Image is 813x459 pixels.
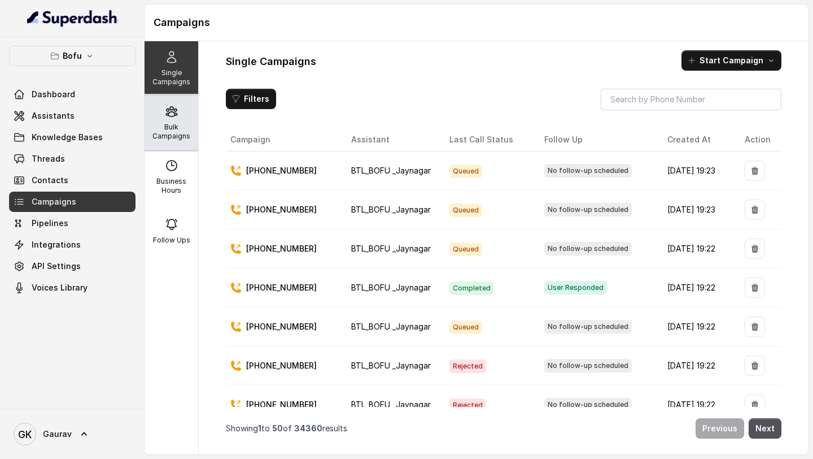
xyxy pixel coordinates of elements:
[351,361,431,370] span: BTL_BOFU _Jaynagar
[246,399,317,410] p: [PHONE_NUMBER]
[32,261,81,272] span: API Settings
[246,204,317,215] p: [PHONE_NUMBER]
[149,123,194,141] p: Bulk Campaigns
[32,132,103,143] span: Knowledge Bases
[449,360,486,373] span: Rejected
[32,153,65,164] span: Threads
[154,14,799,32] h1: Campaigns
[9,278,135,298] a: Voices Library
[32,175,68,186] span: Contacts
[18,428,32,440] text: GK
[149,177,194,195] p: Business Hours
[351,205,431,214] span: BTL_BOFU _Jaynagar
[658,269,736,308] td: [DATE] 19:22
[696,418,744,439] button: Previous
[226,412,781,445] nav: Pagination
[153,236,190,245] p: Follow Ups
[226,89,276,109] button: Filters
[32,196,76,207] span: Campaigns
[246,243,317,254] p: [PHONE_NUMBER]
[749,418,781,439] button: Next
[449,282,494,295] span: Completed
[246,282,317,293] p: [PHONE_NUMBER]
[351,400,431,409] span: BTL_BOFU _Jaynagar
[63,49,82,63] p: Bofu
[9,256,135,276] a: API Settings
[658,308,736,347] td: [DATE] 19:22
[32,282,88,293] span: Voices Library
[246,360,317,371] p: [PHONE_NUMBER]
[342,128,440,151] th: Assistant
[9,418,135,450] a: Gaurav
[226,128,342,151] th: Campaign
[544,320,632,334] span: No follow-up scheduled
[258,423,261,433] span: 1
[9,84,135,105] a: Dashboard
[544,359,632,373] span: No follow-up scheduled
[658,229,736,269] td: [DATE] 19:22
[272,423,283,433] span: 50
[226,423,347,434] p: Showing to of results
[32,89,75,100] span: Dashboard
[32,239,81,250] span: Integrations
[544,203,632,216] span: No follow-up scheduled
[9,46,135,66] button: Bofu
[294,423,322,433] span: 34360
[32,110,75,122] span: Assistants
[544,398,632,412] span: No follow-up scheduled
[226,53,316,71] h1: Single Campaigns
[351,283,431,292] span: BTL_BOFU _Jaynagar
[9,127,135,148] a: Knowledge Bases
[544,164,632,177] span: No follow-up scheduled
[351,322,431,331] span: BTL_BOFU _Jaynagar
[9,235,135,255] a: Integrations
[658,128,736,151] th: Created At
[9,149,135,169] a: Threads
[544,281,607,295] span: User Responded
[449,243,482,256] span: Queued
[246,165,317,176] p: [PHONE_NUMBER]
[9,213,135,233] a: Pipelines
[601,89,781,110] input: Search by Phone Number
[681,50,781,71] button: Start Campaign
[544,242,632,256] span: No follow-up scheduled
[658,347,736,386] td: [DATE] 19:22
[658,151,736,190] td: [DATE] 19:23
[43,428,72,440] span: Gaurav
[32,218,68,229] span: Pipelines
[658,190,736,229] td: [DATE] 19:23
[658,386,736,425] td: [DATE] 19:22
[27,9,118,27] img: light.svg
[535,128,658,151] th: Follow Up
[9,192,135,212] a: Campaigns
[9,106,135,126] a: Assistants
[449,399,486,412] span: Rejected
[149,68,194,86] p: Single Campaigns
[736,128,781,151] th: Action
[449,321,482,334] span: Queued
[440,128,535,151] th: Last Call Status
[9,170,135,190] a: Contacts
[246,321,317,332] p: [PHONE_NUMBER]
[351,244,431,253] span: BTL_BOFU _Jaynagar
[449,203,482,217] span: Queued
[351,166,431,175] span: BTL_BOFU _Jaynagar
[449,164,482,178] span: Queued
